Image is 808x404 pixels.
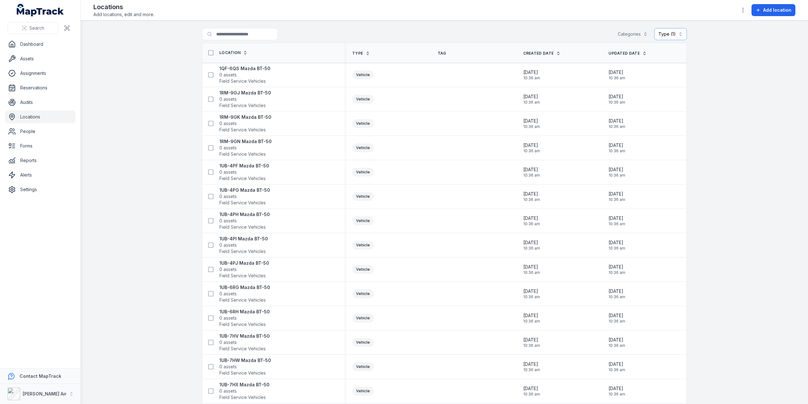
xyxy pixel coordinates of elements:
span: 0 assets [219,193,237,200]
strong: 1UB-4PH Mazda BT-50 [219,211,270,218]
a: 1UB-7HX Mazda BT-500 assetsField Service Vehicles [219,382,270,401]
a: 1UB-4PF Mazda BT-500 assetsField Service Vehicles [219,163,269,182]
span: [DATE] [609,385,625,392]
time: 8/15/2025, 10:36:34 AM [523,264,540,275]
span: 10:36 am [609,319,625,324]
span: 10:36 am [609,75,625,81]
time: 8/15/2025, 10:36:34 AM [523,69,540,81]
time: 8/15/2025, 10:36:34 AM [609,215,625,226]
span: 10:36 am [609,173,625,178]
a: Assets [5,52,75,65]
span: [DATE] [523,385,540,392]
h2: Locations [93,3,154,11]
span: 10:36 am [609,343,625,348]
time: 8/15/2025, 10:36:34 AM [609,361,625,372]
span: Field Service Vehicles [219,346,266,352]
span: [DATE] [523,264,540,270]
a: 1RM-9GK Mazda BT-500 assetsField Service Vehicles [219,114,271,133]
span: 10:36 am [523,270,540,275]
span: 10:36 am [523,173,540,178]
strong: Contact MapTrack [20,373,61,379]
span: 10:36 am [609,367,625,372]
span: 10:36 am [523,197,540,202]
span: [DATE] [523,361,540,367]
span: [DATE] [523,337,540,343]
time: 8/15/2025, 10:36:34 AM [609,288,625,299]
strong: 1UB-4PI Mazda BT-50 [219,236,268,242]
strong: 1QF-6QS Mazda BT-50 [219,65,270,72]
a: 1UB-4PJ Mazda BT-500 assetsField Service Vehicles [219,260,269,279]
span: Field Service Vehicles [219,273,266,279]
span: Field Service Vehicles [219,127,266,133]
span: Field Service Vehicles [219,200,266,206]
strong: 1UB-7HX Mazda BT-50 [219,382,270,388]
strong: 1UB-4PF Mazda BT-50 [219,163,269,169]
strong: 1UB-7HW Mazda BT-50 [219,357,271,364]
span: 0 assets [219,315,237,321]
a: 1RM-9GJ Mazda BT-500 assetsField Service Vehicles [219,90,271,109]
span: [DATE] [523,93,540,100]
span: [DATE] [523,239,540,246]
a: Assignments [5,67,75,80]
strong: 1UB-4PG Mazda BT-50 [219,187,270,193]
time: 8/15/2025, 10:36:34 AM [523,118,540,129]
a: Location [219,50,247,55]
span: [DATE] [523,166,540,173]
span: Field Service Vehicles [219,175,266,182]
span: 10:36 am [523,343,540,348]
div: Vehicle [352,168,374,177]
span: 0 assets [219,364,237,370]
span: [DATE] [609,166,625,173]
span: Field Service Vehicles [219,102,266,109]
span: 10:36 am [609,221,625,226]
strong: 1RM-9GJ Mazda BT-50 [219,90,271,96]
a: 1UB-4PI Mazda BT-500 assetsField Service Vehicles [219,236,268,255]
span: [DATE] [523,118,540,124]
span: 0 assets [219,388,237,394]
button: Search [8,22,58,34]
span: 10:36 am [609,197,625,202]
time: 8/15/2025, 10:36:34 AM [609,69,625,81]
span: 10:36 am [609,294,625,299]
span: 10:36 am [609,100,625,105]
div: Vehicle [352,314,374,323]
strong: 1RM-9GK Mazda BT-50 [219,114,271,120]
div: Vehicle [352,387,374,395]
span: Type [352,51,363,56]
a: Created Date [523,51,561,56]
div: Vehicle [352,70,374,79]
span: 10:36 am [523,246,540,251]
span: Add location [763,7,791,13]
span: Field Service Vehicles [219,151,266,157]
div: Vehicle [352,143,374,152]
button: Categories [614,28,652,40]
span: 10:36 am [523,100,540,105]
div: Vehicle [352,216,374,225]
a: Dashboard [5,38,75,51]
span: [DATE] [523,191,540,197]
button: Add location [752,4,795,16]
span: Field Service Vehicles [219,394,266,401]
span: 0 assets [219,339,237,346]
span: [DATE] [523,215,540,221]
a: 1UB-7HW Mazda BT-500 assetsField Service Vehicles [219,357,271,376]
a: Reports [5,154,75,167]
span: 10:36 am [609,124,625,129]
span: [DATE] [609,118,625,124]
time: 8/15/2025, 10:36:34 AM [609,118,625,129]
time: 8/15/2025, 10:36:34 AM [609,191,625,202]
div: Vehicle [352,362,374,371]
strong: [PERSON_NAME] Air [23,391,67,396]
time: 8/15/2025, 10:36:34 AM [609,142,625,154]
span: 0 assets [219,291,237,297]
time: 8/15/2025, 10:36:34 AM [523,93,540,105]
span: [DATE] [609,69,625,75]
span: 10:36 am [609,392,625,397]
span: Updated Date [609,51,640,56]
time: 8/15/2025, 10:36:34 AM [523,142,540,154]
span: [DATE] [609,191,625,197]
span: [DATE] [609,312,625,319]
span: 10:36 am [523,221,540,226]
span: [DATE] [609,215,625,221]
span: Field Service Vehicles [219,78,266,84]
